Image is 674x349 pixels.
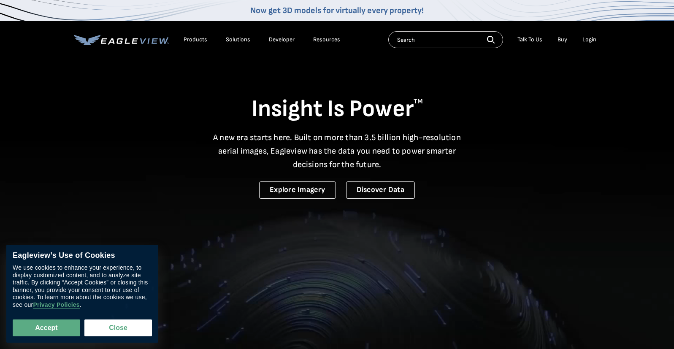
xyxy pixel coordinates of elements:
a: Developer [269,36,295,43]
div: Eagleview’s Use of Cookies [13,251,152,260]
a: Privacy Policies [33,302,79,309]
div: Resources [313,36,340,43]
div: Talk To Us [517,36,542,43]
a: Now get 3D models for virtually every property! [250,5,424,16]
a: Buy [558,36,567,43]
div: Products [184,36,207,43]
div: We use cookies to enhance your experience, to display customized content, and to analyze site tra... [13,265,152,309]
sup: TM [414,97,423,106]
button: Accept [13,319,80,336]
div: Solutions [226,36,250,43]
div: Login [582,36,596,43]
h1: Insight Is Power [74,95,601,124]
button: Close [84,319,152,336]
a: Discover Data [346,181,415,199]
a: Explore Imagery [259,181,336,199]
p: A new era starts here. Built on more than 3.5 billion high-resolution aerial images, Eagleview ha... [208,131,466,171]
input: Search [388,31,503,48]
